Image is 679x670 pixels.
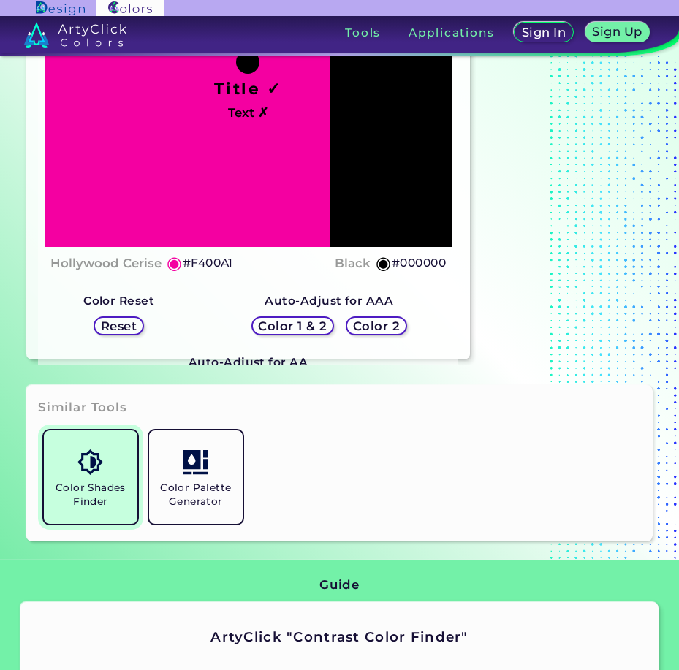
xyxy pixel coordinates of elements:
[228,102,268,123] h4: Text ✗
[36,1,85,15] img: ArtyClick Design logo
[522,26,566,38] h5: Sign In
[258,320,327,332] h5: Color 1 & 2
[24,22,127,48] img: logo_artyclick_colors_white.svg
[319,576,360,594] h3: Guide
[122,628,557,647] h2: ArtyClick "Contrast Color Finder"
[83,294,154,308] strong: Color Reset
[167,254,183,272] h5: ◉
[50,253,162,274] h4: Hollywood Cerise
[183,254,233,273] h5: #F400A1
[189,355,308,369] strong: Auto-Adjust for AA
[265,294,393,308] strong: Auto-Adjust for AAA
[353,320,400,332] h5: Color 2
[376,254,392,272] h5: ◉
[409,27,494,38] h3: Applications
[392,254,446,273] h5: #000000
[214,77,281,99] h1: Title ✓
[143,425,249,530] a: Color Palette Generator
[585,22,650,42] a: Sign Up
[592,26,642,37] h5: Sign Up
[183,449,208,475] img: icon_col_pal_col.svg
[155,481,237,509] h5: Color Palette Generator
[345,27,381,38] h3: Tools
[335,253,371,274] h4: Black
[514,22,574,42] a: Sign In
[101,320,137,332] h5: Reset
